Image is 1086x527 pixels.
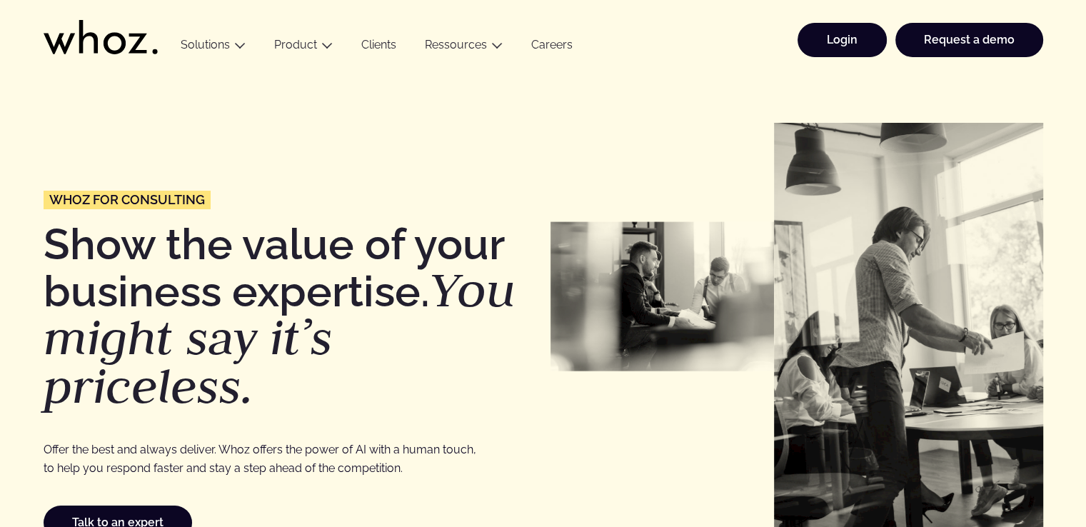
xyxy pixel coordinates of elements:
[49,194,205,206] span: Whoz for Consulting
[44,258,516,417] em: You might say it’s priceless.
[798,23,887,57] a: Login
[411,38,517,57] button: Ressources
[166,38,260,57] button: Solutions
[44,441,487,477] p: Offer the best and always deliver. Whoz offers the power of AI with a human touch, to help you re...
[517,38,587,57] a: Careers
[44,223,536,411] h1: Show the value of your business expertise.
[347,38,411,57] a: Clients
[895,23,1043,57] a: Request a demo
[425,38,487,51] a: Ressources
[992,433,1066,507] iframe: Chatbot
[260,38,347,57] button: Product
[274,38,317,51] a: Product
